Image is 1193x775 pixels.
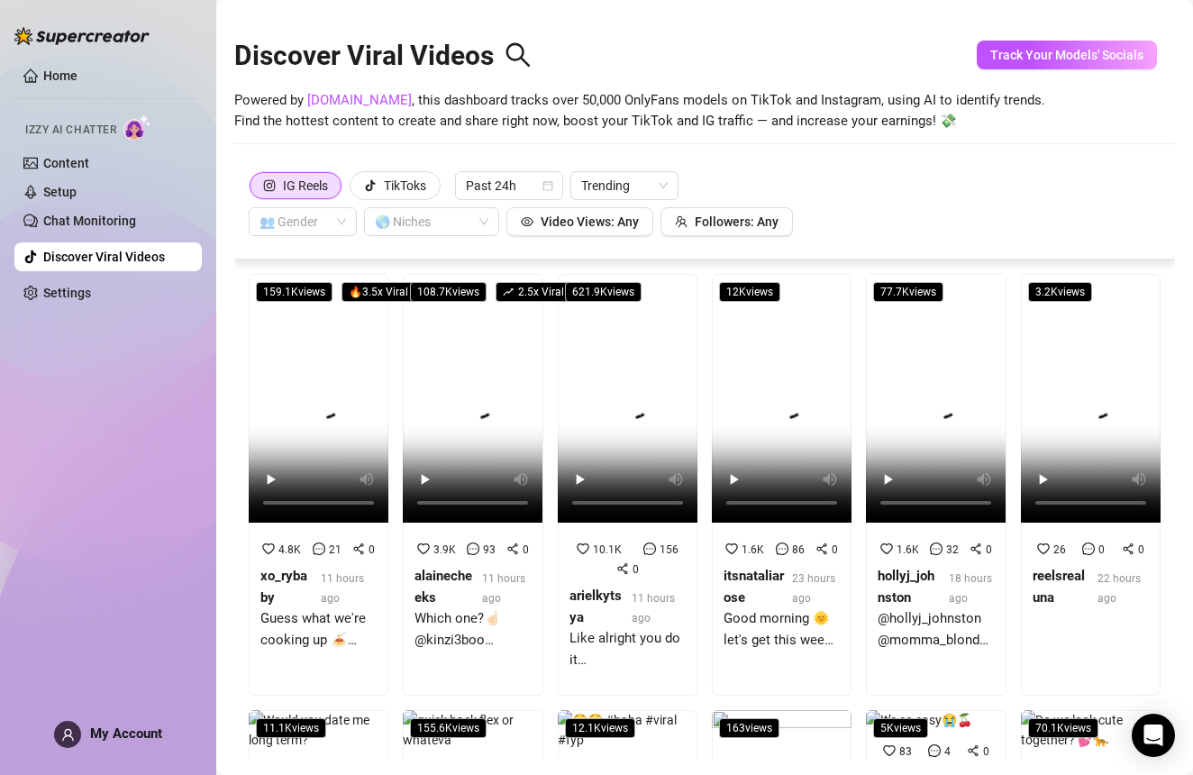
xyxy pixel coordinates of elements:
[521,215,533,228] span: eye
[970,542,982,555] span: share-alt
[1033,568,1085,606] strong: reelsrealuna
[1021,274,1161,696] a: 3.2Kviews2600reelsrealuna22 hours ago
[414,568,472,606] strong: alainecheeks
[883,744,896,757] span: heart
[569,628,686,670] div: Like alright you do it…
[593,543,622,556] span: 10.1K
[558,710,697,750] img: 😳😳 #haha #viral #fyp
[675,215,688,228] span: team
[352,542,365,555] span: share-alt
[466,172,552,199] span: Past 24h
[873,718,928,738] span: 5K views
[541,214,639,229] span: Video Views: Any
[1132,714,1175,757] div: Open Intercom Messenger
[260,568,307,606] strong: xo_rybaby
[1028,282,1092,302] span: 3.2K views
[369,543,375,556] span: 0
[719,282,780,302] span: 12K views
[43,286,91,300] a: Settings
[1082,542,1095,555] span: message
[792,572,835,605] span: 23 hours ago
[643,542,656,555] span: message
[467,542,479,555] span: message
[660,543,678,556] span: 156
[506,542,519,555] span: share-alt
[260,608,377,651] div: Guess what we're cooking up 🍝@mahiinamei
[234,39,532,73] h2: Discover Viral Videos
[403,274,542,696] a: 108.7Kviewsrise2.5x Viral3.9K930alainecheeks11 hours agoWhich one?☝🏻 @kinzi3boo @thedandangler @a...
[1037,542,1050,555] span: heart
[928,744,941,757] span: message
[249,710,388,750] img: Would you date me long term?
[43,68,77,83] a: Home
[482,572,525,605] span: 11 hours ago
[283,172,328,199] div: IG Reels
[946,543,959,556] span: 32
[256,718,326,738] span: 11.1K views
[616,562,629,575] span: share-alt
[329,543,342,556] span: 21
[364,179,377,192] span: tik-tok
[433,543,456,556] span: 3.9K
[660,207,793,236] button: Followers: Any
[503,287,514,297] span: rise
[632,592,675,625] span: 11 hours ago
[1053,543,1066,556] span: 26
[899,745,912,758] span: 83
[897,543,919,556] span: 1.6K
[565,718,635,738] span: 12.1K views
[249,274,388,696] a: 159.1Kviews🔥3.5x Viral4.8K210xo_rybaby11 hours agoGuess what we're cooking up 🍝@mahiinamei
[321,572,364,605] span: 11 hours ago
[43,156,89,170] a: Content
[256,282,332,302] span: 159.1K views
[558,274,697,696] a: 621.9Kviews10.1K1560arielkytsya11 hours agoLike alright you do it…
[776,542,788,555] span: message
[384,172,426,199] div: TikToks
[724,608,840,651] div: Good morning 🌞 let's get this week started right ❤️
[712,274,851,696] a: 12Kviews1.6K860itsnataliarose23 hours agoGood morning 🌞 let's get this week started right ❤️
[313,542,325,555] span: message
[506,207,653,236] button: Video Views: Any
[832,543,838,556] span: 0
[725,542,738,555] span: heart
[61,728,75,742] span: user
[496,282,571,302] span: 2.5 x Viral
[944,745,951,758] span: 4
[14,27,150,45] img: logo-BBDzfeDw.svg
[414,608,531,651] div: Which one?☝🏻 @kinzi3boo @thedandangler @anabelleworld @alannasworldx @alainecheeks @saraahlloyd @...
[1138,543,1144,556] span: 0
[505,41,532,68] span: search
[949,572,992,605] span: 18 hours ago
[695,214,779,229] span: Followers: Any
[123,114,151,141] img: AI Chatter
[403,710,542,750] img: quick back flex or whateva
[719,718,779,738] span: 163 views
[983,745,989,758] span: 0
[742,543,764,556] span: 1.6K
[234,90,1045,132] span: Powered by , this dashboard tracks over 50,000 OnlyFans models on TikTok and Instagram, using AI ...
[1028,718,1098,738] span: 70.1K views
[977,41,1157,69] button: Track Your Models' Socials
[43,250,165,264] a: Discover Viral Videos
[866,710,972,730] img: It’s so easy😭🍒
[880,542,893,555] span: heart
[262,542,275,555] span: heart
[417,542,430,555] span: heart
[577,542,589,555] span: heart
[581,172,668,199] span: Trending
[878,608,994,651] div: @hollyj_johnston @momma_blonde_bombshell
[483,543,496,556] span: 93
[25,122,116,139] span: Izzy AI Chatter
[873,282,943,302] span: 77.7K views
[569,588,622,625] strong: arielkytsya
[278,543,301,556] span: 4.8K
[307,92,412,108] a: [DOMAIN_NAME]
[542,180,553,191] span: calendar
[1021,710,1161,750] img: Do we look cute together? 💕🐆
[878,568,934,606] strong: hollyj_johnston
[1098,543,1105,556] span: 0
[815,542,828,555] span: share-alt
[43,185,77,199] a: Setup
[990,48,1143,62] span: Track Your Models' Socials
[633,563,639,576] span: 0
